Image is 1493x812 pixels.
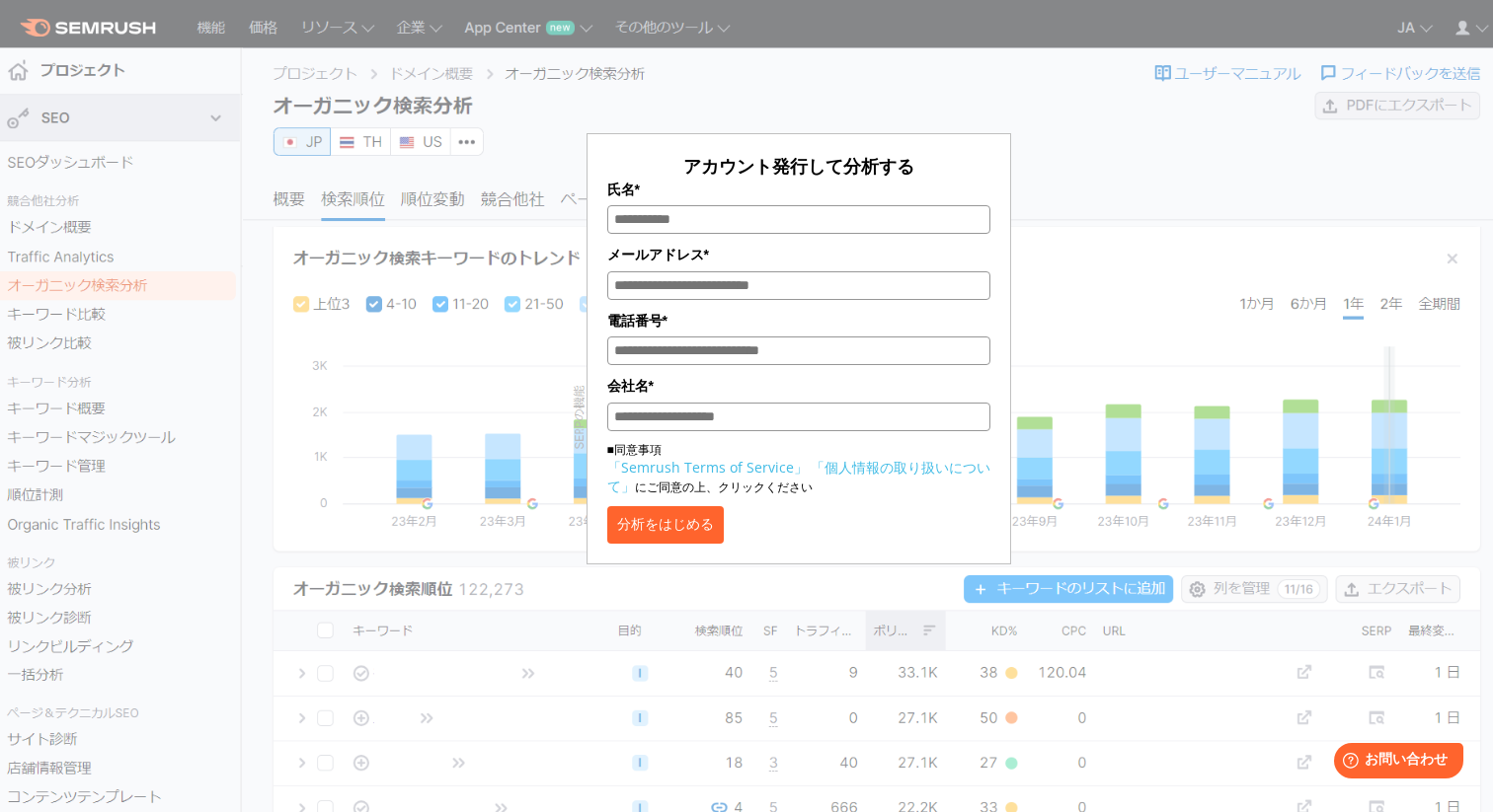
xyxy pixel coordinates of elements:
[607,506,724,544] button: 分析をはじめる
[607,458,808,477] a: 「Semrush Terms of Service」
[1317,735,1471,790] iframe: Help widget launcher
[683,154,914,178] span: アカウント発行して分析する
[607,458,990,495] a: 「個人情報の取り扱いについて」
[607,310,990,332] label: 電話番号*
[607,244,990,265] label: メールアドレス*
[607,441,990,496] p: ■同意事項 にご同意の上、クリックください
